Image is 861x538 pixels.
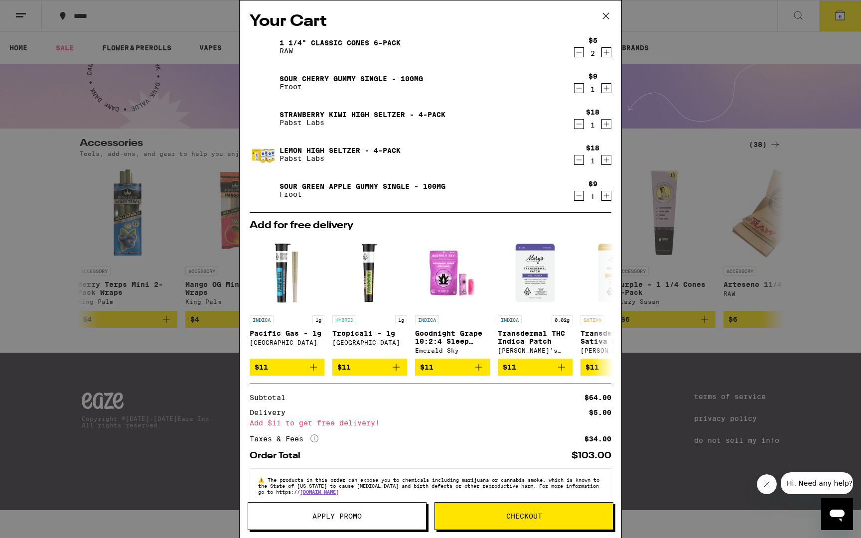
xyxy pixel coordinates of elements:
[589,409,611,416] div: $5.00
[332,315,356,324] p: HYBRID
[280,47,401,55] p: RAW
[601,119,611,129] button: Increment
[280,190,445,198] p: Froot
[415,347,490,354] div: Emerald Sky
[415,236,490,310] img: Emerald Sky - Goodnight Grape 10:2:4 Sleep Gummies
[757,474,777,494] iframe: Close message
[250,315,274,324] p: INDICA
[255,363,268,371] span: $11
[250,419,611,426] div: Add $11 to get free delivery!
[588,49,597,57] div: 2
[574,155,584,165] button: Decrement
[332,236,407,310] img: Fog City Farms - Tropicali - 1g
[312,513,362,520] span: Apply Promo
[580,329,655,345] p: Transdermal THC Sativa Patch
[420,363,433,371] span: $11
[280,111,445,119] a: Strawberry Kiwi High Seltzer - 4-Pack
[585,363,599,371] span: $11
[248,502,427,530] button: Apply Promo
[781,472,853,494] iframe: Message from company
[250,359,324,376] button: Add to bag
[415,359,490,376] button: Add to bag
[280,83,423,91] p: Froot
[588,180,597,188] div: $9
[332,339,407,346] div: [GEOGRAPHIC_DATA]
[250,176,278,204] img: Sour Green Apple Gummy Single - 100mg
[280,39,401,47] a: 1 1/4" Classic Cones 6-Pack
[415,236,490,359] a: Open page for Goodnight Grape 10:2:4 Sleep Gummies from Emerald Sky
[586,121,599,129] div: 1
[250,329,324,337] p: Pacific Gas - 1g
[250,434,318,443] div: Taxes & Fees
[250,236,324,310] img: Fog City Farms - Pacific Gas - 1g
[506,513,542,520] span: Checkout
[588,85,597,93] div: 1
[395,315,407,324] p: 1g
[572,451,611,460] div: $103.00
[574,83,584,93] button: Decrement
[574,191,584,201] button: Decrement
[258,477,268,483] span: ⚠️
[312,315,324,324] p: 1g
[332,236,407,359] a: Open page for Tropicali - 1g from Fog City Farms
[601,83,611,93] button: Increment
[300,489,339,495] a: [DOMAIN_NAME]
[601,47,611,57] button: Increment
[280,182,445,190] a: Sour Green Apple Gummy Single - 100mg
[588,193,597,201] div: 1
[280,154,401,162] p: Pabst Labs
[498,315,522,324] p: INDICA
[601,155,611,165] button: Increment
[584,394,611,401] div: $64.00
[250,221,611,231] h2: Add for free delivery
[584,435,611,442] div: $34.00
[434,502,613,530] button: Checkout
[574,47,584,57] button: Decrement
[250,339,324,346] div: [GEOGRAPHIC_DATA]
[588,36,597,44] div: $5
[332,359,407,376] button: Add to bag
[250,140,278,168] img: Lemon High Seltzer - 4-Pack
[574,119,584,129] button: Decrement
[250,10,611,33] h2: Your Cart
[250,451,307,460] div: Order Total
[503,363,516,371] span: $11
[250,409,292,416] div: Delivery
[580,359,655,376] button: Add to bag
[250,105,278,133] img: Strawberry Kiwi High Seltzer - 4-Pack
[580,236,655,359] a: Open page for Transdermal THC Sativa Patch from Mary's Medicinals
[498,236,573,359] a: Open page for Transdermal THC Indica Patch from Mary's Medicinals
[250,33,278,61] img: 1 1/4" Classic Cones 6-Pack
[586,157,599,165] div: 1
[586,108,599,116] div: $18
[588,72,597,80] div: $9
[415,329,490,345] p: Goodnight Grape 10:2:4 Sleep Gummies
[498,329,573,345] p: Transdermal THC Indica Patch
[332,329,407,337] p: Tropicali - 1g
[580,236,655,310] img: Mary's Medicinals - Transdermal THC Sativa Patch
[498,236,573,310] img: Mary's Medicinals - Transdermal THC Indica Patch
[415,315,439,324] p: INDICA
[250,236,324,359] a: Open page for Pacific Gas - 1g from Fog City Farms
[601,191,611,201] button: Increment
[280,119,445,127] p: Pabst Labs
[580,347,655,354] div: [PERSON_NAME]'s Medicinals
[280,146,401,154] a: Lemon High Seltzer - 4-Pack
[280,75,423,83] a: Sour Cherry Gummy Single - 100mg
[498,347,573,354] div: [PERSON_NAME]'s Medicinals
[586,144,599,152] div: $18
[258,477,599,495] span: The products in this order can expose you to chemicals including marijuana or cannabis smoke, whi...
[580,315,604,324] p: SATIVA
[250,69,278,97] img: Sour Cherry Gummy Single - 100mg
[498,359,573,376] button: Add to bag
[821,498,853,530] iframe: Button to launch messaging window
[552,315,573,324] p: 0.02g
[337,363,351,371] span: $11
[250,394,292,401] div: Subtotal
